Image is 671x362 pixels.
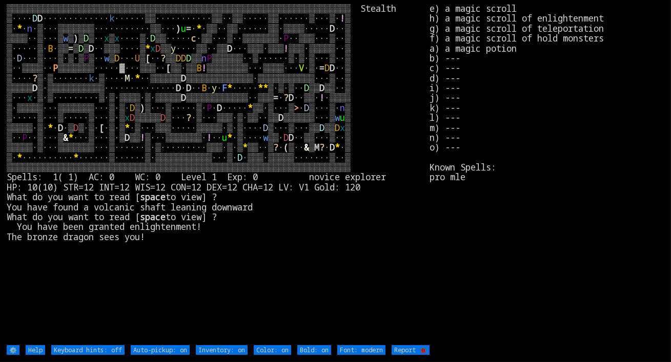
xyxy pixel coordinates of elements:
input: Inventory: on [196,345,248,355]
font: D [304,82,309,94]
font: D [227,42,232,54]
font: D [89,42,94,54]
font: ! [140,132,145,143]
font: x [27,92,32,103]
font: D [32,12,37,24]
font: D [335,122,340,134]
input: Color: on [254,345,291,355]
font: D [125,132,130,143]
font: & [63,132,68,143]
font: x [150,42,155,54]
input: ⚙️ [7,345,19,355]
font: M [314,141,319,153]
font: = [319,62,324,74]
font: ) [73,32,78,44]
font: x [125,112,130,123]
font: F [222,82,227,94]
font: D [176,82,181,94]
input: Auto-pickup: on [131,345,190,355]
font: D [289,92,294,103]
font: D [150,32,155,44]
font: x [104,32,109,44]
font: ) [140,102,145,114]
font: D [330,141,335,153]
larn: ▒▒▒▒▒▒▒▒▒▒▒▒▒▒▒▒▒▒▒▒▒▒▒▒▒▒▒▒▒▒▒▒▒▒▒▒▒▒▒▒▒▒▒▒▒▒▒▒▒▒▒▒▒▒▒▒▒▒▒▒▒▒▒▒▒▒▒ Stealth ▒···· ············· ·... [7,4,430,344]
font: y [171,42,176,54]
font: M [125,72,130,84]
font: ( [283,141,289,153]
font: D [181,92,186,103]
font: D [37,12,43,24]
font: D [217,102,222,114]
font: P [22,132,27,143]
font: [ [99,122,104,134]
font: D [186,52,191,64]
font: D [319,82,324,94]
b: space [140,211,166,223]
stats: e) a magic scroll h) a magic scroll of enlightenment g) a magic scroll of teleportation f) a magi... [430,4,664,344]
font: ? [273,141,278,153]
input: Font: modern [337,345,385,355]
font: n [201,52,207,64]
font: P [207,102,212,114]
font: w [335,112,340,123]
font: D [186,82,191,94]
font: ? [186,112,191,123]
font: k [89,72,94,84]
input: Report 🐞 [392,345,430,355]
font: D [324,62,330,74]
font: P [84,52,89,64]
font: V [299,62,304,74]
font: D [304,102,309,114]
font: ! [201,62,207,74]
font: D [176,52,181,64]
font: D [58,122,63,134]
font: ! [283,42,289,54]
font: y [212,82,217,94]
font: D [181,72,186,84]
font: D [130,112,135,123]
font: D [283,132,289,143]
font: w [104,52,109,64]
font: B [196,62,201,74]
font: D [17,52,22,64]
font: ? [160,52,166,64]
font: B [48,42,53,54]
font: c [191,32,196,44]
font: & [304,141,309,153]
font: [ [166,62,171,74]
input: Keyboard hints: off [51,345,125,355]
font: ? [283,92,289,103]
font: D [278,112,283,123]
font: P [283,32,289,44]
font: D [160,112,166,123]
font: B [201,82,207,94]
input: Help [26,345,45,355]
font: ? [319,141,324,153]
input: Bold: on [297,345,331,355]
font: w [263,132,268,143]
font: D [237,152,242,163]
font: > [294,102,299,114]
font: U [135,52,140,64]
font: P [207,52,212,64]
font: k [109,12,114,24]
font: D [155,42,160,54]
font: P [53,62,58,74]
font: [ [145,52,150,64]
font: D [32,82,37,94]
font: = [68,42,73,54]
font: D [263,122,268,134]
font: = [273,92,278,103]
font: x [114,32,119,44]
font: D [319,122,324,134]
b: space [140,191,166,203]
font: D [73,122,78,134]
font: ! [319,92,324,103]
font: ) [176,23,181,34]
font: u [222,132,227,143]
font: x [340,122,345,134]
font: n [27,23,32,34]
font: w [63,32,68,44]
font: D [78,42,84,54]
